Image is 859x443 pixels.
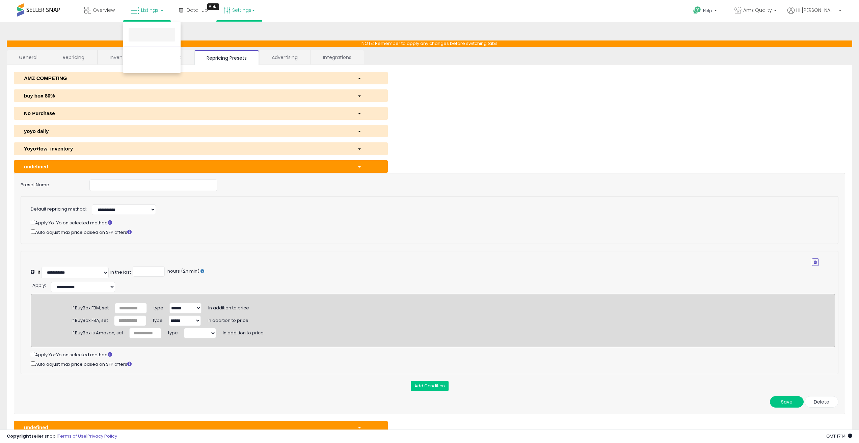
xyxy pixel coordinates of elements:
span: In addition to price [208,315,248,324]
div: Apply Yo-Yo on selected method [31,351,835,358]
div: If BuyBox FBM, set [72,303,109,311]
span: hours (2h min) [166,268,199,274]
label: Default repricing method: [31,206,87,213]
button: buy box 80% [14,89,388,102]
a: Hi [PERSON_NAME] [787,7,841,22]
div: in the last [110,269,131,276]
button: No Purchase [14,107,388,119]
div: buy box 80% [19,92,352,99]
span: 2025-09-15 17:14 GMT [826,433,852,439]
button: Add Condition [411,381,449,391]
div: : [32,280,46,289]
span: Apply [32,282,45,288]
strong: Copyright [7,433,31,439]
i: Remove Condition [814,260,817,264]
button: Yoyo+low_inventory [14,142,388,155]
div: Yoyo+low_inventory [19,145,352,152]
span: Hi [PERSON_NAME] [796,7,837,13]
button: Delete [805,396,838,408]
div: AMZ COMPETING [19,75,352,82]
span: In addition to price [223,327,264,336]
span: type [168,327,178,336]
span: type [153,315,163,324]
a: Terms of Use [58,433,86,439]
a: Repricing Presets [194,50,259,65]
a: Inventory [98,50,144,64]
span: DataHub [187,7,208,13]
i: Get Help [693,6,701,15]
span: Overview [93,7,115,13]
div: Tooltip anchor [207,3,219,10]
p: NOTE: Remember to apply any changes before switching tabs [7,40,852,47]
a: Privacy Policy [87,433,117,439]
span: Amz Quality [743,7,772,13]
div: Auto adjust max price based on SFP offers [31,360,835,368]
span: In addition to price [208,302,249,311]
span: Help [703,8,712,13]
a: Integrations [311,50,364,64]
div: Apply Yo-Yo on selected method [31,219,819,226]
div: No Purchase [19,110,352,117]
a: General [7,50,50,64]
div: seller snap | | [7,433,117,440]
button: yoyo daily [14,125,388,137]
a: Advertising [260,50,310,64]
span: Listings [141,7,159,13]
button: undefined [14,421,388,434]
div: undefined [19,163,352,170]
div: If BuyBox is Amazon, set [72,328,123,336]
span: type [154,302,163,311]
a: Repricing [51,50,97,64]
a: Help [688,1,724,22]
div: If BuyBox FBA, set [72,315,108,324]
button: AMZ COMPETING [14,72,388,84]
div: yoyo daily [19,128,352,135]
div: Auto adjust max price based on SFP offers [31,228,819,236]
div: undefined [19,424,352,431]
button: undefined [14,160,388,173]
label: Preset Name [16,179,84,188]
button: Save [770,396,804,408]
